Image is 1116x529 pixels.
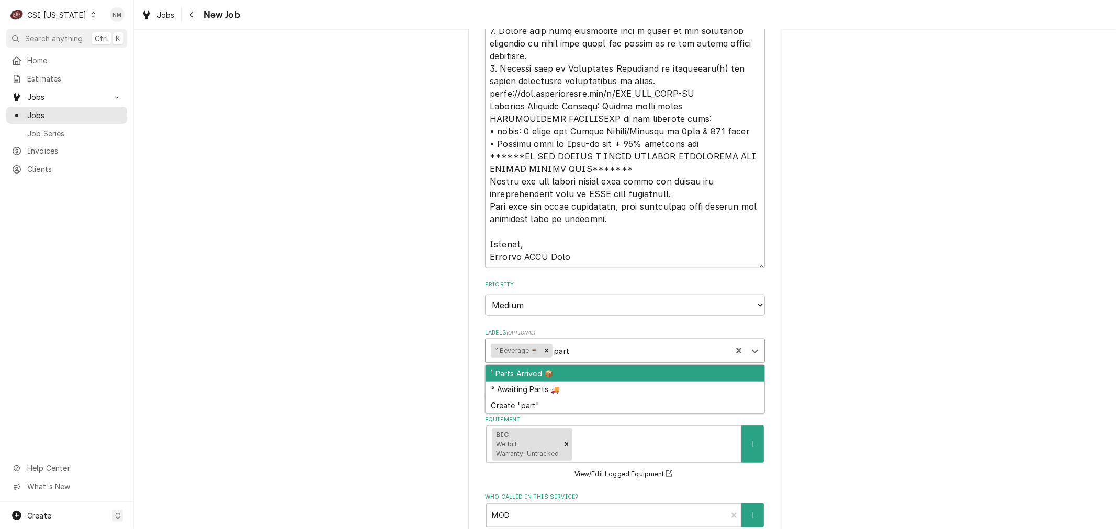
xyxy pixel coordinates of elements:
span: Ctrl [95,33,108,44]
div: CSI Kentucky's Avatar [9,7,24,22]
span: New Job [200,8,240,22]
div: Nancy Manuel's Avatar [110,7,125,22]
a: Invoices [6,142,127,159]
div: ¹ Parts Arrived 📦 [486,365,764,382]
a: Jobs [137,6,179,24]
div: Create "part" [486,397,764,413]
div: C [9,7,24,22]
span: Jobs [27,110,122,121]
a: Home [6,52,127,69]
div: Equipment [485,416,765,480]
span: K [116,33,120,44]
a: Go to Jobs [6,88,127,106]
a: Job Series [6,125,127,142]
span: Search anything [25,33,83,44]
svg: Create New Contact [749,512,756,519]
button: Create New Equipment [741,425,763,463]
span: Help Center [27,463,121,474]
div: Priority [485,281,765,316]
span: Create [27,511,51,520]
span: C [115,510,120,521]
div: NM [110,7,125,22]
a: Estimates [6,70,127,87]
div: ³ Awaiting Parts 🚚 [486,382,764,398]
label: Who called in this service? [485,493,765,501]
strong: BIC [496,431,509,439]
span: Welbilt Warranty: Untracked [496,440,559,457]
button: Search anythingCtrlK [6,29,127,48]
a: Go to Help Center [6,459,127,477]
label: Priority [485,281,765,289]
span: What's New [27,481,121,492]
div: Remove ² Beverage ☕️ [541,344,553,358]
button: Create New Contact [741,503,763,527]
div: Who called in this service? [485,493,765,527]
span: Jobs [27,91,106,102]
a: Jobs [6,107,127,124]
a: Go to What's New [6,478,127,495]
span: Home [27,55,122,66]
span: Job Series [27,128,122,139]
label: Labels [485,329,765,337]
div: Labels [485,329,765,363]
span: ( optional ) [506,330,536,336]
button: View/Edit Logged Equipment [573,467,678,480]
div: Remove [object Object] [561,428,572,461]
div: CSI [US_STATE] [27,9,86,20]
svg: Create New Equipment [749,441,756,448]
span: Clients [27,164,122,175]
span: Jobs [157,9,175,20]
span: Estimates [27,73,122,84]
span: Invoices [27,145,122,156]
a: Clients [6,160,127,178]
button: Navigate back [184,6,200,23]
div: ² Beverage ☕️ [491,344,541,358]
label: Equipment [485,416,765,424]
